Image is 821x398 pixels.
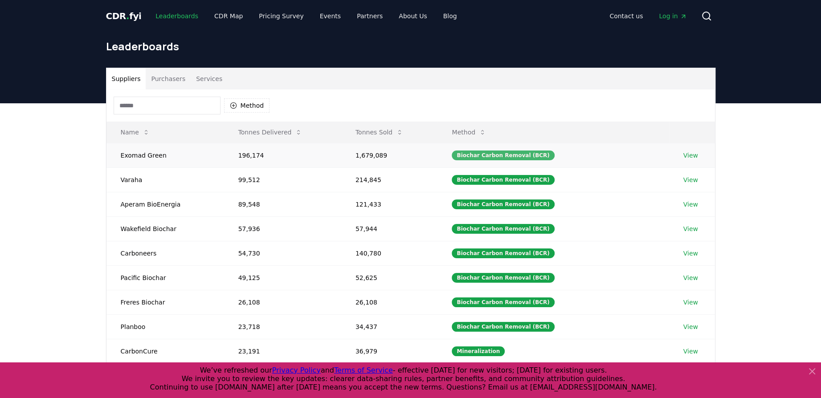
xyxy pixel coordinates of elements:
[148,8,464,24] nav: Main
[313,8,348,24] a: Events
[341,167,438,192] td: 214,845
[452,297,554,307] div: Biochar Carbon Removal (BCR)
[106,216,224,241] td: Wakefield Biochar
[683,151,698,160] a: View
[683,175,698,184] a: View
[224,143,341,167] td: 196,174
[106,68,146,89] button: Suppliers
[106,143,224,167] td: Exomad Green
[452,248,554,258] div: Biochar Carbon Removal (BCR)
[683,200,698,209] a: View
[106,339,224,363] td: CarbonCure
[683,224,698,233] a: View
[436,8,464,24] a: Blog
[683,249,698,258] a: View
[452,150,554,160] div: Biochar Carbon Removal (BCR)
[452,199,554,209] div: Biochar Carbon Removal (BCR)
[224,167,341,192] td: 99,512
[341,192,438,216] td: 121,433
[341,265,438,290] td: 52,625
[126,11,129,21] span: .
[348,123,410,141] button: Tonnes Sold
[341,314,438,339] td: 34,437
[341,290,438,314] td: 26,108
[191,68,228,89] button: Services
[224,339,341,363] td: 23,191
[683,273,698,282] a: View
[224,290,341,314] td: 26,108
[452,224,554,234] div: Biochar Carbon Removal (BCR)
[224,216,341,241] td: 57,936
[106,192,224,216] td: Aperam BioEnergia
[106,265,224,290] td: Pacific Biochar
[106,10,142,22] a: CDR.fyi
[106,290,224,314] td: Freres Biochar
[341,339,438,363] td: 36,979
[106,11,142,21] span: CDR fyi
[350,8,390,24] a: Partners
[224,98,270,113] button: Method
[683,347,698,356] a: View
[252,8,310,24] a: Pricing Survey
[452,175,554,185] div: Biochar Carbon Removal (BCR)
[224,241,341,265] td: 54,730
[231,123,310,141] button: Tonnes Delivered
[683,322,698,331] a: View
[341,216,438,241] td: 57,944
[114,123,157,141] button: Name
[683,298,698,307] a: View
[148,8,205,24] a: Leaderboards
[224,192,341,216] td: 89,548
[452,346,505,356] div: Mineralization
[106,39,715,53] h1: Leaderboards
[652,8,694,24] a: Log in
[106,241,224,265] td: Carboneers
[341,143,438,167] td: 1,679,089
[106,167,224,192] td: Varaha
[452,322,554,332] div: Biochar Carbon Removal (BCR)
[452,273,554,283] div: Biochar Carbon Removal (BCR)
[224,314,341,339] td: 23,718
[659,12,686,20] span: Log in
[224,265,341,290] td: 49,125
[207,8,250,24] a: CDR Map
[602,8,694,24] nav: Main
[602,8,650,24] a: Contact us
[341,241,438,265] td: 140,780
[106,314,224,339] td: Planboo
[146,68,191,89] button: Purchasers
[445,123,493,141] button: Method
[392,8,434,24] a: About Us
